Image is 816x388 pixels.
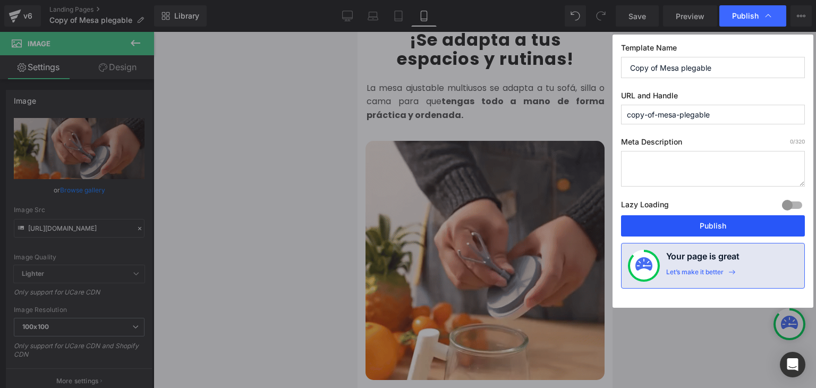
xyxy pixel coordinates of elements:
[621,91,805,105] label: URL and Handle
[635,257,652,274] img: onboarding-status.svg
[621,137,805,151] label: Meta Description
[790,138,793,145] span: 0
[9,63,247,89] strong: tengas todo a mano de forma práctica y ordenada.
[621,198,669,215] label: Lazy Loading
[790,138,805,145] span: /320
[621,215,805,237] button: Publish
[209,15,216,39] b: !
[780,352,805,377] div: Open Intercom Messenger
[666,268,724,282] div: Let’s make it better
[732,11,759,21] span: Publish
[666,250,739,268] h4: Your page is great
[39,15,209,39] b: espacios y rutinas
[621,43,805,57] label: Template Name
[9,50,247,89] font: La mesa ajustable multiusos se adapta a tu sofá, silla o cama para que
